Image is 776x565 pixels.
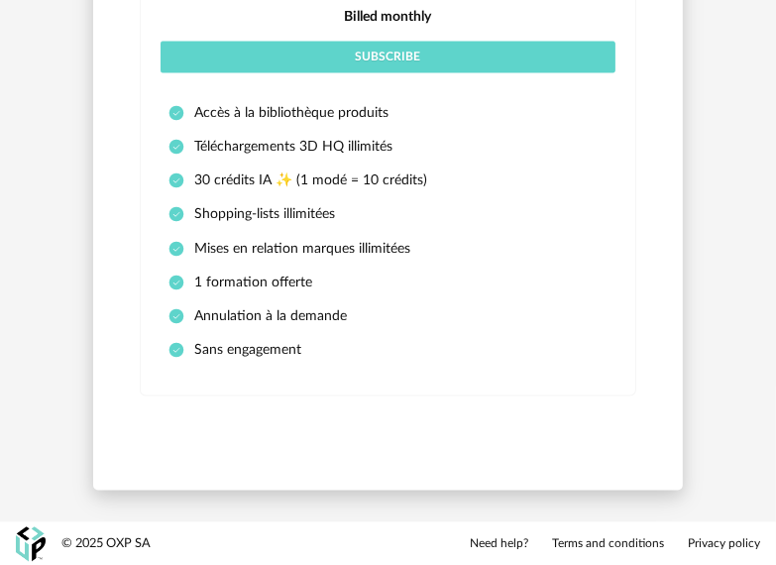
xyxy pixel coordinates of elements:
[168,172,608,190] li: 30 crédits IA ✨ (1 modé = 10 crédits)
[61,536,151,553] div: © 2025 OXP SA
[168,308,608,326] li: Annulation à la demande
[168,241,608,259] li: Mises en relation marques illimitées
[552,537,664,553] a: Terms and conditions
[168,105,608,123] li: Accès à la bibliothèque produits
[16,527,46,562] img: OXP
[470,537,528,553] a: Need help?
[168,342,608,360] li: Sans engagement
[168,206,608,224] li: Shopping-lists illimitées
[345,10,432,24] span: Billed monthly
[688,537,760,553] a: Privacy policy
[161,42,615,73] button: Subscribe
[356,52,421,63] span: Subscribe
[168,139,608,157] li: Téléchargements 3D HQ illimités
[168,275,608,292] li: 1 formation offerte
